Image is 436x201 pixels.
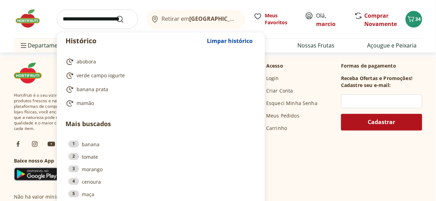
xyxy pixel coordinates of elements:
[341,82,391,89] h3: Cadastre seu e-mail:
[266,88,293,95] a: Criar Conta
[19,37,28,54] button: Menu
[266,75,279,82] a: Login
[68,166,253,173] a: 3morango
[207,38,253,44] span: Limpar histórico
[68,141,253,148] a: 1banana
[66,99,253,108] a: mamão
[47,140,55,148] img: ytb
[14,93,105,132] span: Hortifruti é o seu vizinho especialista em produtos frescos e naturais. Nas nossas plataformas de...
[266,63,283,70] p: Acesso
[77,59,96,65] span: abobora
[265,12,297,26] span: Meus Favoritos
[68,141,79,148] div: 1
[116,15,132,24] button: Submit Search
[254,12,297,26] a: Meus Favoritos
[68,153,253,161] a: 2tomate
[406,11,422,28] button: Carrinho
[341,75,412,82] h3: Receba Ofertas e Promoções!
[68,191,79,198] div: 5
[146,10,245,29] button: Retirar em[GEOGRAPHIC_DATA]/[GEOGRAPHIC_DATA]
[14,8,49,29] img: Hortifruti
[68,166,79,173] div: 3
[14,158,105,165] h3: Baixe nosso App
[66,120,256,129] p: Mais buscados
[77,100,94,107] span: mamão
[77,86,108,93] span: banana prata
[341,63,422,70] p: Formas de pagamento
[14,63,49,84] img: Hortifruti
[162,16,238,22] span: Retirar em
[19,37,69,54] span: Departamentos
[66,36,203,46] p: Histórico
[68,153,79,160] div: 2
[316,20,335,28] a: marcio
[14,140,22,148] img: fb
[367,42,417,50] a: Açougue e Peixaria
[297,42,334,50] a: Nossas Frutas
[341,114,422,131] button: Cadastrar
[266,113,299,120] a: Meus Pedidos
[316,12,347,28] span: Olá,
[57,10,138,29] input: search
[77,72,125,79] span: verde campo iogurte
[266,100,317,107] a: Esqueci Minha Senha
[30,140,39,148] img: ig
[203,33,256,50] button: Limpar histórico
[68,191,253,198] a: 5maça
[68,178,253,186] a: 4cenoura
[14,194,179,201] p: Não há valor mínimo de pedidos no site Hortifruti e Natural da Terra.
[66,86,253,94] a: banana prata
[415,16,421,23] span: 34
[266,125,287,132] a: Carrinho
[368,120,395,125] span: Cadastrar
[66,58,253,66] a: abobora
[68,178,79,185] div: 4
[14,167,59,181] img: Google Play Icon
[364,12,397,28] a: Comprar Novamente
[190,15,306,23] b: [GEOGRAPHIC_DATA]/[GEOGRAPHIC_DATA]
[66,72,253,80] a: verde campo iogurte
